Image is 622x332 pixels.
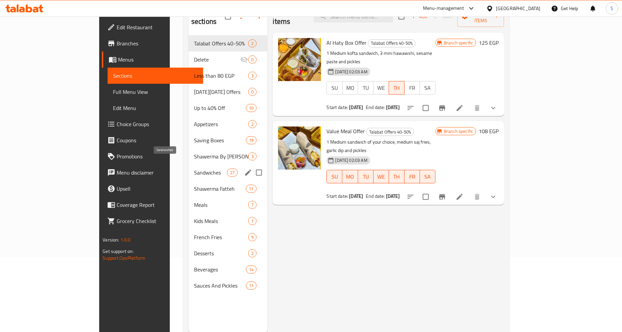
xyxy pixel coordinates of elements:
span: 3 [248,73,256,79]
button: SU [326,81,342,95]
a: Grocery Checklist [102,213,203,229]
button: WE [373,81,389,95]
span: TU [361,172,371,182]
a: Edit Menu [108,100,203,116]
div: items [246,282,257,290]
div: items [246,185,257,193]
span: Promotions [117,152,198,160]
span: 9 [248,234,256,241]
button: edit [243,168,253,178]
div: Shawerma By Kilo [194,152,248,160]
button: MO [342,81,358,95]
span: Talabat Offers 40-50% [368,39,415,47]
div: Up to 40% Off10 [189,100,268,116]
div: French Fries [194,233,248,241]
span: Shawerma Fatteh [194,185,246,193]
button: WE [374,170,389,183]
div: Beverages14 [189,261,268,278]
span: TU [361,83,371,93]
b: [DATE] [386,192,400,200]
span: Sections [113,72,198,80]
div: Desserts2 [189,245,268,261]
h6: 125 EGP [479,38,499,47]
b: [DATE] [349,103,363,112]
span: MO [345,83,355,93]
span: 3 [248,153,256,160]
span: S [611,5,613,12]
div: items [246,265,257,273]
a: Edit menu item [456,104,464,112]
img: Al Haty Box Offer [278,38,321,81]
span: SA [423,172,433,182]
span: FR [407,83,417,93]
span: Branch specific [441,128,476,135]
button: SA [420,81,435,95]
span: Choice Groups [117,120,198,128]
span: Meals [194,201,248,209]
div: items [248,56,257,64]
button: FR [404,170,420,183]
span: 11 [246,283,256,289]
button: Branch-specific-item [434,100,450,116]
div: items [246,136,257,144]
span: TH [392,172,402,182]
div: Saving Boxes [194,136,246,144]
a: Menus [102,51,203,68]
div: Kids Meals1 [189,213,268,229]
div: items [248,201,257,209]
span: Branches [117,39,198,47]
span: Al Haty Box Offer [326,38,366,48]
div: Less than 80 EGP3 [189,68,268,84]
span: 1 [248,218,256,224]
span: 2 [248,250,256,257]
div: Talabat Offers 40-50% [366,128,414,136]
div: [GEOGRAPHIC_DATA] [496,5,540,12]
svg: Show Choices [489,193,497,201]
span: Sauces And Pickles [194,282,246,290]
button: SU [326,170,342,183]
span: Kids Meals [194,217,248,225]
span: Talabat Offers 40-50% [366,128,414,136]
svg: Show Choices [489,104,497,112]
a: Full Menu View [108,84,203,100]
div: items [248,88,257,96]
div: Menu-management [423,4,464,12]
button: show more [485,100,501,116]
div: Shawerma By [PERSON_NAME]3 [189,148,268,164]
span: Full Menu View [113,88,198,96]
p: 1 Medium sandwich of your choice, medium saj fries, garlic dip and pickles [326,138,435,155]
span: Edit Menu [113,104,198,112]
a: Sections [108,68,203,84]
span: Desserts [194,249,248,257]
span: Branch specific [441,40,476,46]
div: Beverages [194,265,246,273]
button: sort-choices [402,189,419,205]
div: Meals7 [189,197,268,213]
button: TH [389,170,404,183]
button: show more [485,189,501,205]
span: Upsell [117,185,198,193]
div: Talabat Offers 40-50% [194,39,248,47]
div: items [248,72,257,80]
span: 14 [246,266,256,273]
div: Delete0 [189,51,268,68]
span: WE [376,83,386,93]
div: French Fries9 [189,229,268,245]
p: 1 Medium kofta sandwich, 3 mini hawawshi, sesame paste and pickles [326,49,435,66]
div: [DATE][DATE] Offers0 [189,84,268,100]
div: items [248,39,257,47]
span: Start date: [326,192,348,200]
span: 2 [248,40,256,47]
span: 1.0.0 [120,235,130,244]
span: FR [407,172,417,182]
button: MO [342,170,358,183]
span: SU [329,172,340,182]
span: Get support on: [103,247,133,256]
span: SU [329,83,340,93]
span: Menus [118,56,198,64]
div: Appetizers [194,120,248,128]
